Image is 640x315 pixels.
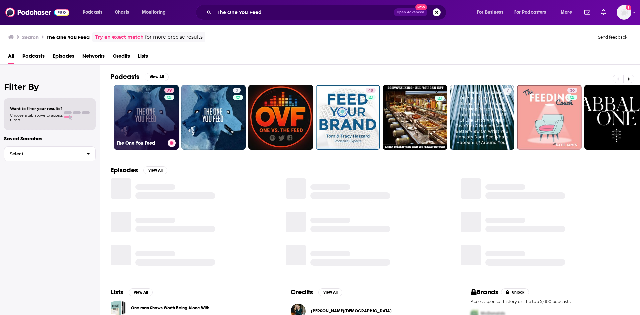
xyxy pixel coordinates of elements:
[501,288,529,296] button: Unlock
[383,85,447,150] a: 0
[4,135,96,142] p: Saved Searches
[517,85,582,150] a: 36
[368,87,373,94] span: 40
[10,113,63,122] span: Choose a tab above to access filters.
[510,7,556,18] button: open menu
[582,7,593,18] a: Show notifications dropdown
[181,85,246,150] a: 3
[145,33,203,41] span: for more precise results
[311,308,392,314] a: Ginny Gay
[514,8,546,17] span: For Podcasters
[567,88,577,93] a: 36
[561,8,572,17] span: More
[236,87,238,94] span: 3
[83,8,102,17] span: Podcasts
[111,288,153,296] a: ListsView All
[471,299,629,304] p: Access sponsor history on the top 5,000 podcasts.
[82,51,105,64] a: Networks
[129,288,153,296] button: View All
[556,7,580,18] button: open menu
[111,73,139,81] h2: Podcasts
[131,304,209,312] a: One-man Shows Worth Being Alone With
[435,88,445,147] div: 0
[394,8,427,16] button: Open AdvancedNew
[291,288,313,296] h2: Credits
[114,85,179,150] a: 79The One You Feed
[142,8,166,17] span: Monitoring
[78,7,111,18] button: open menu
[115,8,129,17] span: Charts
[318,288,342,296] button: View All
[164,88,174,93] a: 79
[471,288,498,296] h2: Brands
[472,7,512,18] button: open menu
[137,7,174,18] button: open menu
[117,140,165,146] h3: The One You Feed
[291,288,342,296] a: CreditsView All
[113,51,130,64] a: Credits
[450,85,515,150] a: 7
[570,87,575,94] span: 36
[143,166,167,174] button: View All
[53,51,74,64] a: Episodes
[167,87,172,94] span: 79
[111,166,138,174] h2: Episodes
[366,88,376,93] a: 40
[214,7,394,18] input: Search podcasts, credits, & more...
[598,7,609,18] a: Show notifications dropdown
[5,6,69,19] img: Podchaser - Follow, Share and Rate Podcasts
[110,7,133,18] a: Charts
[138,51,148,64] a: Lists
[8,51,14,64] a: All
[47,34,90,40] h3: The One You Feed
[202,5,453,20] div: Search podcasts, credits, & more...
[596,34,629,40] button: Send feedback
[111,166,167,174] a: EpisodesView All
[617,5,631,20] span: Logged in as megcassidy
[507,87,509,94] span: 7
[10,106,63,111] span: Want to filter your results?
[4,146,96,161] button: Select
[316,85,380,150] a: 40
[111,288,123,296] h2: Lists
[397,11,424,14] span: Open Advanced
[4,82,96,92] h2: Filter By
[617,5,631,20] button: Show profile menu
[311,308,392,314] span: [PERSON_NAME][DEMOGRAPHIC_DATA]
[415,4,427,10] span: New
[22,34,39,40] h3: Search
[617,5,631,20] img: User Profile
[477,8,503,17] span: For Business
[626,5,631,10] svg: Add a profile image
[111,73,169,81] a: PodcastsView All
[504,88,512,93] a: 7
[4,152,81,156] span: Select
[22,51,45,64] a: Podcasts
[95,33,144,41] a: Try an exact match
[145,73,169,81] button: View All
[233,88,241,93] a: 3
